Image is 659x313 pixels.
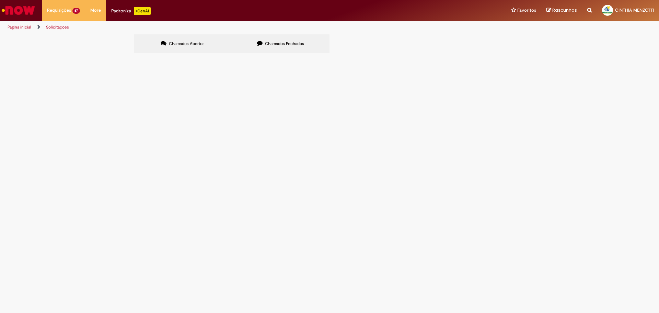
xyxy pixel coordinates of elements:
[517,7,536,14] span: Favoritos
[46,24,69,30] a: Solicitações
[265,41,304,46] span: Chamados Fechados
[169,41,205,46] span: Chamados Abertos
[1,3,36,17] img: ServiceNow
[552,7,577,13] span: Rascunhos
[134,7,151,15] p: +GenAi
[5,21,434,34] ul: Trilhas de página
[90,7,101,14] span: More
[47,7,71,14] span: Requisições
[72,8,80,14] span: 67
[111,7,151,15] div: Padroniza
[8,24,31,30] a: Página inicial
[546,7,577,14] a: Rascunhos
[615,7,654,13] span: CINTHIA MENZOTTI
